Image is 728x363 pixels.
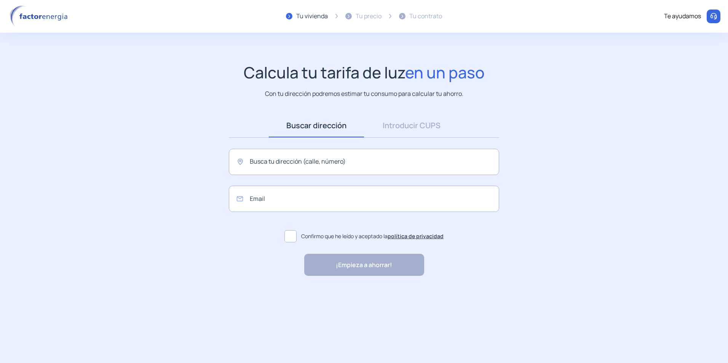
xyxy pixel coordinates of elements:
img: logo factor [8,5,72,27]
div: Tu vivienda [296,11,328,21]
a: política de privacidad [388,232,444,240]
div: Tu precio [356,11,382,21]
div: Te ayudamos [664,11,701,21]
h1: Calcula tu tarifa de luz [244,63,485,82]
a: Introducir CUPS [364,114,459,137]
span: en un paso [405,62,485,83]
p: Con tu dirección podremos estimar tu consumo para calcular tu ahorro. [265,89,463,99]
img: llamar [710,13,717,20]
span: Confirmo que he leído y aceptado la [301,232,444,240]
a: Buscar dirección [269,114,364,137]
div: Tu contrato [409,11,442,21]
